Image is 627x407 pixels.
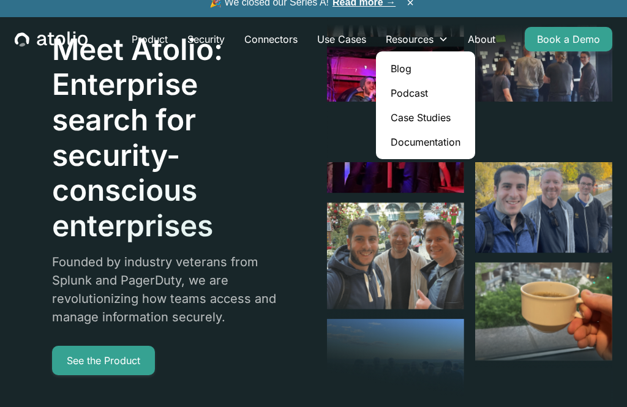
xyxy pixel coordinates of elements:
a: Product [122,27,178,51]
iframe: Chat Widget [566,348,627,407]
div: Resources [386,32,434,47]
img: image [475,263,612,360]
a: About [458,27,505,51]
div: Resources [376,27,458,51]
a: Case Studies [381,105,470,130]
nav: Resources [376,51,475,159]
a: Connectors [235,27,307,51]
a: Documentation [381,130,470,154]
a: Security [178,27,235,51]
img: image [327,203,464,309]
p: Founded by industry veterans from Splunk and PagerDuty, we are revolutionizing how teams access a... [52,253,283,326]
a: Use Cases [307,27,376,51]
h1: Meet Atolio: Enterprise search for security-conscious enterprises [52,32,283,244]
a: See the Product [52,346,155,375]
a: Book a Demo [525,27,612,51]
a: Blog [381,56,470,81]
a: home [15,31,88,47]
img: image [327,47,464,193]
img: image [475,152,612,253]
a: Podcast [381,81,470,105]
